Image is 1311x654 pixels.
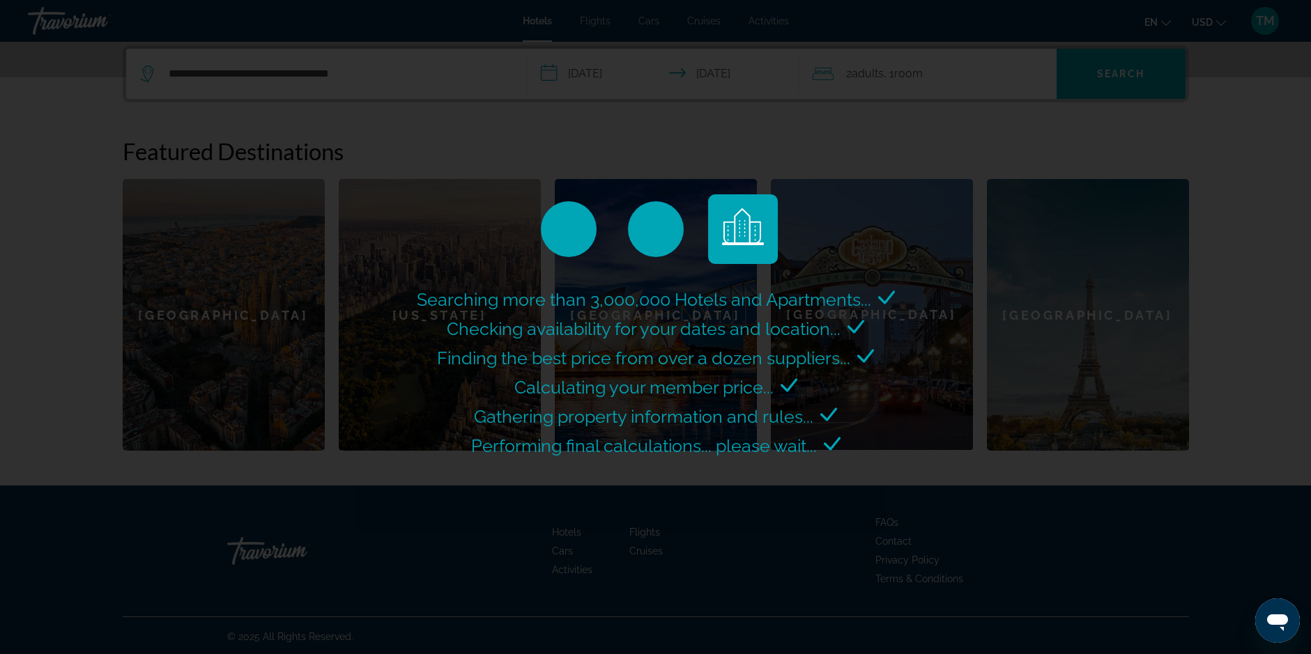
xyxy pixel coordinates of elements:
span: Gathering property information and rules... [474,406,813,427]
span: Finding the best price from over a dozen suppliers... [437,348,850,368]
iframe: Button to launch messaging window [1255,598,1300,643]
span: Checking availability for your dates and location... [447,318,841,339]
span: Calculating your member price... [514,377,774,398]
span: Performing final calculations... please wait... [471,435,817,456]
span: Searching more than 3,000,000 Hotels and Apartments... [417,289,871,310]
